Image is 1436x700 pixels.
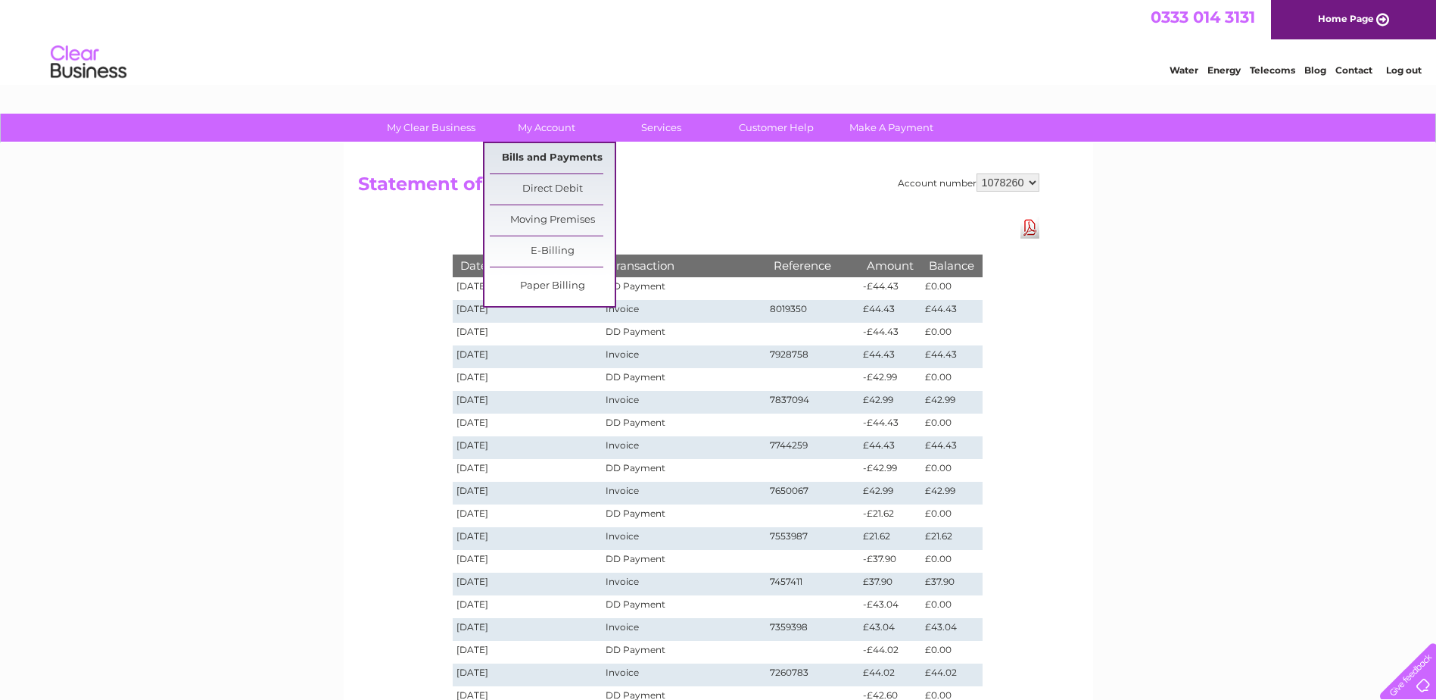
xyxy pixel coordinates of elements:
[921,573,982,595] td: £37.90
[921,436,982,459] td: £44.43
[453,255,603,277] th: Date
[859,414,921,436] td: -£44.43
[453,573,603,595] td: [DATE]
[453,300,603,323] td: [DATE]
[859,459,921,482] td: -£42.99
[859,641,921,664] td: -£44.02
[921,414,982,436] td: £0.00
[859,436,921,459] td: £44.43
[921,595,982,618] td: £0.00
[602,436,765,459] td: Invoice
[766,664,860,686] td: 7260783
[453,459,603,482] td: [DATE]
[602,482,765,505] td: Invoice
[766,436,860,459] td: 7744259
[453,345,603,368] td: [DATE]
[453,436,603,459] td: [DATE]
[1020,217,1039,239] a: Download Pdf
[766,255,860,277] th: Reference
[1386,64,1422,76] a: Log out
[1151,8,1255,27] a: 0333 014 3131
[599,114,724,142] a: Services
[453,277,603,300] td: [DATE]
[490,174,615,205] a: Direct Debit
[602,277,765,300] td: DD Payment
[859,664,921,686] td: £44.02
[453,505,603,527] td: [DATE]
[490,236,615,267] a: E-Billing
[50,39,127,86] img: logo.png
[490,143,615,173] a: Bills and Payments
[1250,64,1295,76] a: Telecoms
[602,391,765,414] td: Invoice
[602,459,765,482] td: DD Payment
[602,255,765,277] th: Transaction
[453,482,603,505] td: [DATE]
[766,391,860,414] td: 7837094
[766,345,860,368] td: 7928758
[1304,64,1326,76] a: Blog
[453,550,603,573] td: [DATE]
[921,618,982,641] td: £43.04
[453,641,603,664] td: [DATE]
[602,527,765,550] td: Invoice
[921,323,982,345] td: £0.00
[921,664,982,686] td: £44.02
[453,323,603,345] td: [DATE]
[766,482,860,505] td: 7650067
[921,550,982,573] td: £0.00
[369,114,494,142] a: My Clear Business
[859,345,921,368] td: £44.43
[921,345,982,368] td: £44.43
[921,300,982,323] td: £44.43
[766,527,860,550] td: 7553987
[714,114,839,142] a: Customer Help
[859,368,921,391] td: -£42.99
[1207,64,1241,76] a: Energy
[1170,64,1198,76] a: Water
[921,459,982,482] td: £0.00
[453,368,603,391] td: [DATE]
[453,595,603,618] td: [DATE]
[921,641,982,664] td: £0.00
[602,414,765,436] td: DD Payment
[602,345,765,368] td: Invoice
[602,641,765,664] td: DD Payment
[602,323,765,345] td: DD Payment
[453,527,603,550] td: [DATE]
[921,391,982,414] td: £42.99
[602,664,765,686] td: Invoice
[898,173,1039,192] div: Account number
[361,8,1076,73] div: Clear Business is a trading name of Verastar Limited (registered in [GEOGRAPHIC_DATA] No. 3667643...
[921,255,982,277] th: Balance
[490,205,615,236] a: Moving Premises
[766,300,860,323] td: 8019350
[1335,64,1372,76] a: Contact
[484,114,609,142] a: My Account
[602,595,765,618] td: DD Payment
[859,482,921,505] td: £42.99
[921,527,982,550] td: £21.62
[921,482,982,505] td: £42.99
[859,391,921,414] td: £42.99
[859,618,921,641] td: £43.04
[453,391,603,414] td: [DATE]
[602,618,765,641] td: Invoice
[453,618,603,641] td: [DATE]
[602,550,765,573] td: DD Payment
[766,573,860,595] td: 7457411
[859,505,921,527] td: -£21.62
[859,323,921,345] td: -£44.43
[921,505,982,527] td: £0.00
[453,414,603,436] td: [DATE]
[602,300,765,323] td: Invoice
[859,527,921,550] td: £21.62
[859,300,921,323] td: £44.43
[358,173,1039,202] h2: Statement of Accounts
[859,573,921,595] td: £37.90
[921,368,982,391] td: £0.00
[859,277,921,300] td: -£44.43
[602,505,765,527] td: DD Payment
[490,271,615,302] a: Paper Billing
